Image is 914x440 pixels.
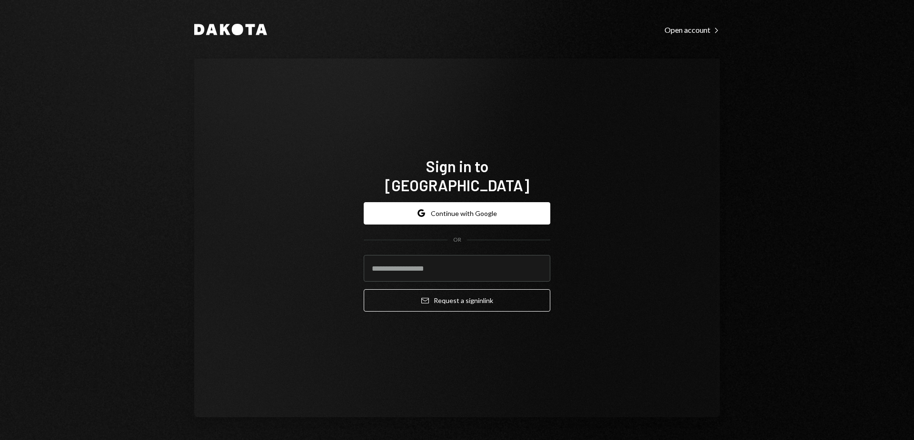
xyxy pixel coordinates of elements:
[665,24,720,35] a: Open account
[665,25,720,35] div: Open account
[364,202,550,225] button: Continue with Google
[453,236,461,244] div: OR
[364,289,550,312] button: Request a signinlink
[364,156,550,195] h1: Sign in to [GEOGRAPHIC_DATA]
